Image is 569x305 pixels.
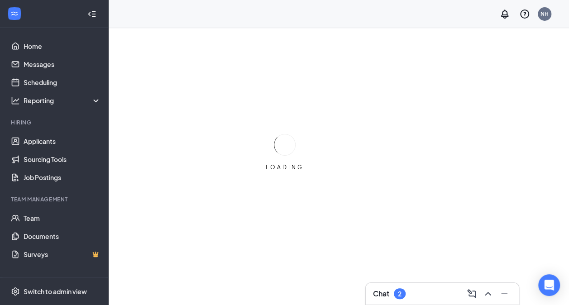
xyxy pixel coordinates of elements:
[497,286,512,301] button: Minimize
[466,288,477,299] svg: ComposeMessage
[24,96,101,105] div: Reporting
[24,55,101,73] a: Messages
[538,274,560,296] div: Open Intercom Messenger
[87,10,96,19] svg: Collapse
[11,195,99,203] div: Team Management
[24,150,101,168] a: Sourcing Tools
[24,168,101,186] a: Job Postings
[24,37,101,55] a: Home
[11,287,20,296] svg: Settings
[262,163,307,171] div: LOADING
[24,287,87,296] div: Switch to admin view
[540,10,549,18] div: NH
[11,119,99,126] div: Hiring
[11,96,20,105] svg: Analysis
[373,289,389,299] h3: Chat
[398,290,402,298] div: 2
[24,245,101,263] a: SurveysCrown
[24,209,101,227] a: Team
[499,288,510,299] svg: Minimize
[464,286,479,301] button: ComposeMessage
[483,288,493,299] svg: ChevronUp
[24,227,101,245] a: Documents
[499,9,510,19] svg: Notifications
[10,9,19,18] svg: WorkstreamLogo
[24,73,101,91] a: Scheduling
[481,286,495,301] button: ChevronUp
[24,132,101,150] a: Applicants
[519,9,530,19] svg: QuestionInfo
